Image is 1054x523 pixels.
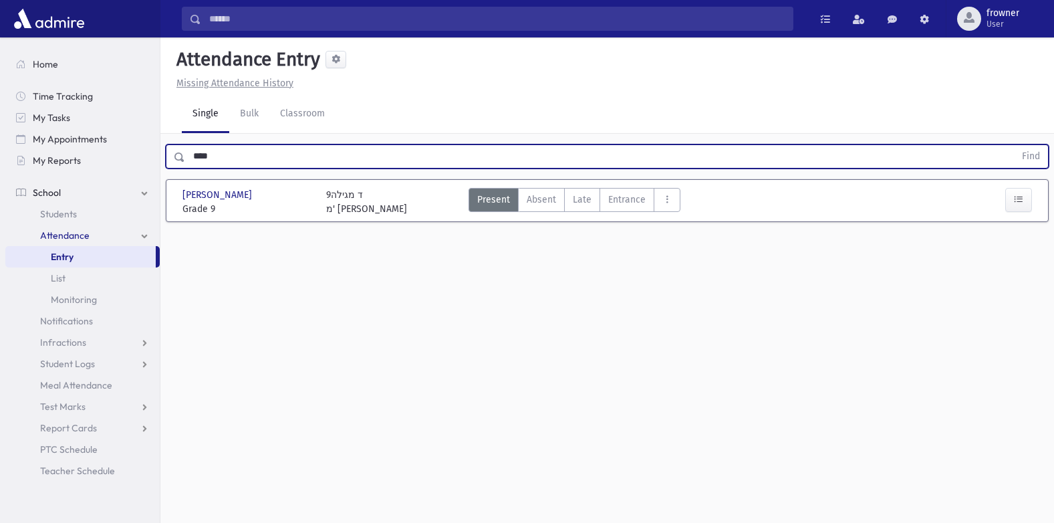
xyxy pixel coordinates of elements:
a: School [5,182,160,203]
span: [PERSON_NAME] [182,188,255,202]
span: Teacher Schedule [40,465,115,477]
span: frowner [986,8,1019,19]
a: List [5,268,160,289]
a: Student Logs [5,353,160,375]
span: Test Marks [40,401,86,413]
span: PTC Schedule [40,443,98,455]
a: My Reports [5,150,160,171]
button: Find [1014,145,1048,168]
a: Missing Attendance History [171,78,293,89]
span: Notifications [40,315,93,327]
a: Home [5,54,160,75]
input: Search [201,7,793,31]
span: Home [33,58,58,70]
a: Time Tracking [5,86,160,107]
span: Absent [527,193,556,207]
a: Test Marks [5,396,160,417]
a: Report Cards [5,417,160,439]
a: Bulk [229,96,269,133]
a: Entry [5,246,156,268]
span: School [33,187,61,199]
a: Meal Attendance [5,375,160,396]
u: Missing Attendance History [176,78,293,89]
span: Monitoring [51,294,97,306]
span: Student Logs [40,358,95,370]
span: Attendance [40,229,90,241]
a: Notifications [5,310,160,332]
div: AttTypes [469,188,680,216]
a: Classroom [269,96,336,133]
span: Meal Attendance [40,379,112,391]
span: My Reports [33,154,81,167]
a: Infractions [5,332,160,353]
span: My Tasks [33,112,70,124]
div: 9ד מגילה מ' [PERSON_NAME] [326,188,407,216]
a: Teacher Schedule [5,460,160,482]
span: User [986,19,1019,29]
a: Students [5,203,160,225]
span: My Appointments [33,133,107,145]
h5: Attendance Entry [171,48,320,71]
img: AdmirePro [11,5,88,32]
span: Late [573,193,591,207]
span: Report Cards [40,422,97,434]
span: Grade 9 [182,202,313,216]
a: Monitoring [5,289,160,310]
a: My Appointments [5,128,160,150]
a: Single [182,96,229,133]
span: Present [477,193,510,207]
span: Students [40,208,77,220]
a: PTC Schedule [5,439,160,460]
span: List [51,272,65,284]
span: Entrance [608,193,646,207]
a: Attendance [5,225,160,246]
span: Infractions [40,336,86,348]
span: Entry [51,251,74,263]
a: My Tasks [5,107,160,128]
span: Time Tracking [33,90,93,102]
